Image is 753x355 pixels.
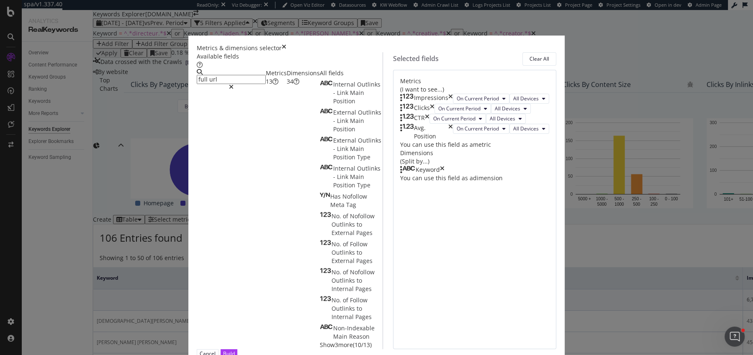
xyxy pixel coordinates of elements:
[400,85,549,94] div: (I want to see...)
[430,104,434,114] div: times
[266,69,287,86] div: Metrics
[320,341,353,349] span: Show 3 more
[349,332,370,340] span: Reason
[333,181,357,189] span: Position
[332,257,356,265] span: External
[343,240,350,248] span: of
[266,77,272,86] div: brand label
[400,104,549,114] div: ClickstimesOn Current PeriodAll Devices
[287,77,293,85] span: 34
[330,192,342,200] span: Has
[393,54,439,64] div: Selected fields
[400,149,549,166] div: Dimensions
[332,304,357,312] span: Outlinks
[333,173,337,181] span: -
[337,173,350,181] span: Link
[332,296,343,304] span: No.
[197,75,266,84] input: Search by field name
[357,248,362,256] span: to
[486,114,526,124] button: All Devices
[358,108,381,116] span: Outlinks
[333,80,357,88] span: Internal
[350,268,375,276] span: Nofollow
[287,77,293,86] div: brand label
[357,80,380,88] span: Outlinks
[337,89,350,97] span: Link
[448,124,453,140] div: times
[357,181,370,189] span: Type
[333,145,337,153] span: -
[333,324,375,332] span: Non-Indexable
[457,125,499,132] span: On Current Period
[358,136,381,144] span: Outlinks
[357,220,362,228] span: to
[433,115,475,122] span: On Current Period
[320,69,383,77] div: All fields
[332,313,355,321] span: Internal
[332,220,357,228] span: Outlinks
[332,248,357,256] span: Outlinks
[333,89,337,97] span: -
[414,124,448,140] div: Avg. Position
[509,94,549,104] button: All Devices
[346,201,356,209] span: Tag
[350,212,375,220] span: Nofollow
[333,117,337,125] span: -
[400,166,549,174] div: Keywordtimes
[509,124,549,134] button: All Devices
[355,285,372,293] span: Pages
[490,115,515,122] span: All Devices
[333,164,357,172] span: Internal
[342,192,367,200] span: Nofollow
[337,145,350,153] span: Link
[400,77,549,94] div: Metrics
[529,55,549,62] div: Clear All
[355,313,372,321] span: Pages
[330,201,346,209] span: Meta
[350,117,364,125] span: Main
[400,140,549,149] div: You can use this field as a metric
[414,94,448,104] div: Impressions
[400,94,549,104] div: ImpressionstimesOn Current PeriodAll Devices
[333,153,357,161] span: Position
[725,327,745,347] iframe: Intercom live chat
[438,105,481,112] span: On Current Period
[350,173,364,181] span: Main
[425,114,429,124] div: times
[400,157,549,166] div: (Split by...)
[353,341,372,349] span: ( 10 / 13 )
[491,104,531,114] button: All Devices
[333,97,355,105] span: Position
[400,124,549,140] div: Avg. PositiontimesOn Current PeriodAll Devices
[337,117,350,125] span: Link
[400,174,549,182] div: You can use this field as a dimension
[356,257,373,265] span: Pages
[332,276,357,284] span: Outlinks
[457,95,499,102] span: On Current Period
[513,125,539,132] span: All Devices
[350,296,368,304] span: Follow
[356,229,373,237] span: Pages
[332,240,343,248] span: No.
[522,52,556,66] button: Clear All
[513,95,539,102] span: All Devices
[332,285,355,293] span: Internal
[416,166,440,174] div: Keyword
[333,125,355,133] span: Position
[495,105,520,112] span: All Devices
[287,69,320,86] div: Dimensions
[332,268,343,276] span: No.
[350,89,364,97] span: Main
[266,77,272,85] span: 13
[197,52,383,61] div: Available fields
[414,104,430,114] div: Clicks
[282,44,286,52] div: times
[400,114,549,124] div: CTRtimesOn Current PeriodAll Devices
[357,276,362,284] span: to
[343,212,350,220] span: of
[357,304,362,312] span: to
[197,44,282,52] div: Metrics & dimensions selector
[343,268,350,276] span: of
[333,332,349,340] span: Main
[448,94,453,104] div: times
